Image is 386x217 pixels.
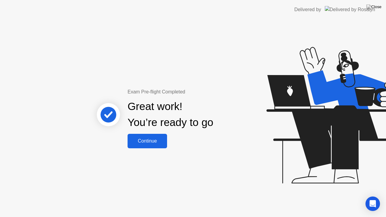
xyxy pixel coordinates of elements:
button: Continue [128,134,167,148]
div: Great work! You’re ready to go [128,99,213,131]
img: Delivered by Rosalyn [325,6,375,13]
div: Continue [129,138,165,144]
div: Exam Pre-flight Completed [128,88,252,96]
div: Delivered by [294,6,321,13]
div: Open Intercom Messenger [365,197,380,211]
img: Close [366,5,381,9]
